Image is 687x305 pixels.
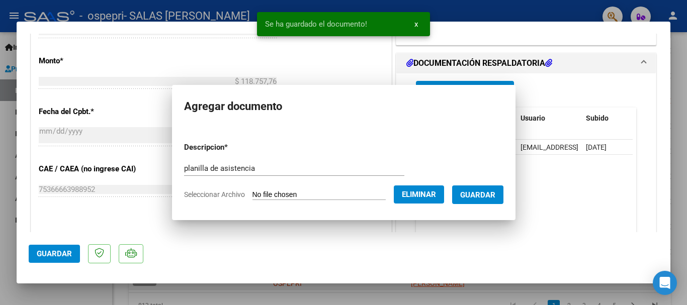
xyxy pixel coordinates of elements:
[406,57,552,69] h1: DOCUMENTACIÓN RESPALDATORIA
[632,108,682,129] datatable-header-cell: Acción
[265,19,367,29] span: Se ha guardado el documento!
[460,190,495,199] span: Guardar
[39,55,142,67] p: Monto
[521,114,545,122] span: Usuario
[586,143,607,151] span: [DATE]
[37,249,72,258] span: Guardar
[184,190,245,198] span: Seleccionar Archivo
[39,163,142,175] p: CAE / CAEA (no ingrese CAI)
[452,185,503,204] button: Guardar
[396,73,656,282] div: DOCUMENTACIÓN RESPALDATORIA
[184,97,503,116] h2: Agregar documento
[396,53,656,73] mat-expansion-panel-header: DOCUMENTACIÓN RESPALDATORIA
[653,271,677,295] div: Open Intercom Messenger
[29,245,80,263] button: Guardar
[402,190,436,199] span: Eliminar
[414,20,418,29] span: x
[416,81,514,99] button: Agregar Documento
[184,142,280,153] p: Descripcion
[582,108,632,129] datatable-header-cell: Subido
[586,114,609,122] span: Subido
[394,185,444,204] button: Eliminar
[517,108,582,129] datatable-header-cell: Usuario
[39,106,142,118] p: Fecha del Cpbt.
